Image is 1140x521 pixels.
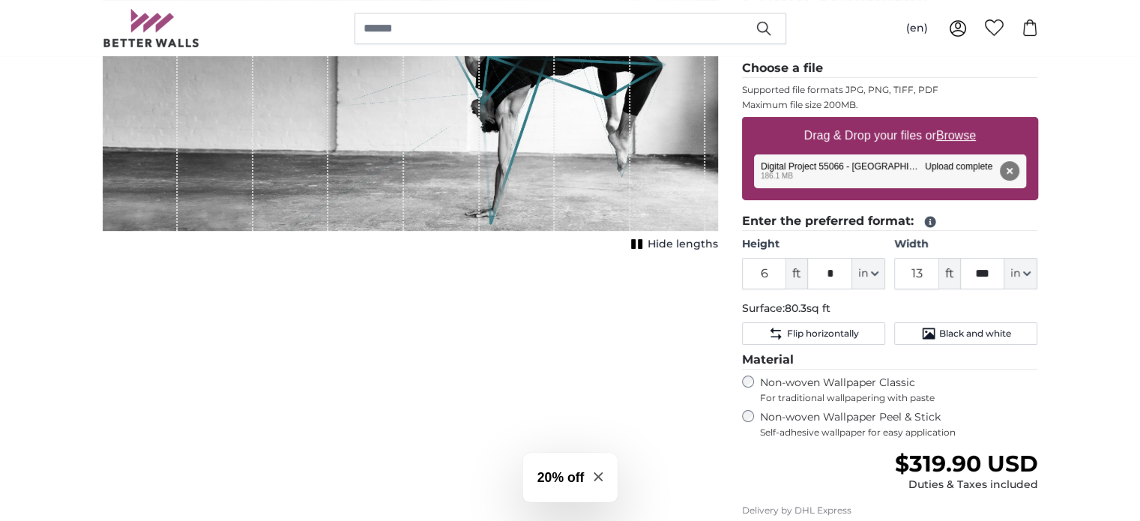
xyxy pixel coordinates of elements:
p: Delivery by DHL Express [742,505,1038,517]
img: Betterwalls [103,9,200,47]
legend: Choose a file [742,59,1038,78]
label: Non-woven Wallpaper Classic [760,376,1038,404]
button: Black and white [894,322,1037,345]
div: Duties & Taxes included [894,478,1037,493]
p: Surface: [742,301,1038,316]
span: in [1010,266,1020,281]
span: Black and white [939,328,1011,340]
span: For traditional wallpapering with paste [760,392,1038,404]
span: Hide lengths [648,237,718,252]
button: in [852,258,885,289]
u: Browse [936,129,976,142]
p: Maximum file size 200MB. [742,99,1038,111]
span: ft [786,258,807,289]
button: Flip horizontally [742,322,885,345]
p: Supported file formats JPG, PNG, TIFF, PDF [742,84,1038,96]
legend: Enter the preferred format: [742,212,1038,231]
label: Non-woven Wallpaper Peel & Stick [760,410,1038,439]
span: Self-adhesive wallpaper for easy application [760,427,1038,439]
span: Flip horizontally [786,328,858,340]
span: $319.90 USD [894,450,1037,478]
legend: Material [742,351,1038,370]
button: Hide lengths [627,234,718,255]
label: Height [742,237,885,252]
button: (en) [894,15,940,42]
label: Drag & Drop your files or [797,121,981,151]
button: in [1004,258,1037,289]
span: ft [939,258,960,289]
span: 80.3sq ft [785,301,830,315]
label: Width [894,237,1037,252]
span: in [858,266,868,281]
